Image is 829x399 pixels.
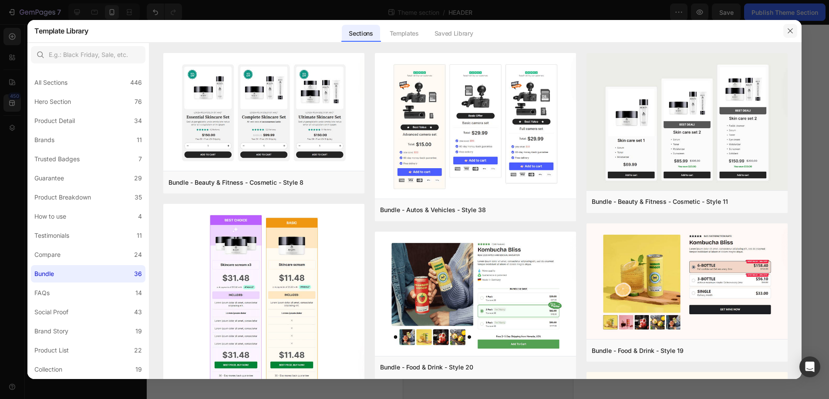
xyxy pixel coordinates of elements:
[135,326,142,336] div: 19
[135,288,142,298] div: 14
[34,326,68,336] div: Brand Story
[34,173,64,183] div: Guarantee
[168,177,303,188] div: Bundle - Beauty & Fitness - Cosmetic - Style 8
[380,205,486,215] div: Bundle - Autos & Vehicles - Style 38
[31,46,145,63] input: E.g.: Black Friday, Sale, etc.
[592,346,684,356] div: Bundle - Food & Drink - Style 19
[34,154,80,164] div: Trusted Badges
[34,307,68,317] div: Social Proof
[47,31,122,58] img: gempages_570240670187390104-5fccebe0-6af9-4ab8-81ec-1b12ce293cf8.png
[135,96,142,107] div: 76
[34,20,88,42] h2: Template Library
[34,211,66,222] div: How to use
[34,96,71,107] div: Hero Section
[163,204,364,396] img: bd10.png
[134,173,142,183] div: 29
[134,116,142,126] div: 34
[138,154,142,164] div: 7
[380,362,473,372] div: Bundle - Food & Drink - Style 20
[34,269,54,279] div: Bundle
[134,345,142,356] div: 22
[34,135,54,145] div: Brands
[130,77,142,88] div: 446
[34,249,61,260] div: Compare
[47,4,103,13] span: iPhone 13 Pro ( 390 px)
[383,25,426,42] div: Templates
[134,269,142,279] div: 36
[34,288,50,298] div: FAQs
[375,232,576,358] img: bd20.png
[134,249,142,260] div: 24
[138,211,142,222] div: 4
[135,192,142,203] div: 35
[137,230,142,241] div: 11
[592,196,728,207] div: Bundle - Beauty & Fitness - Cosmetic - Style 11
[134,307,142,317] div: 43
[34,77,67,88] div: All Sections
[799,356,820,377] div: Open Intercom Messenger
[34,192,91,203] div: Product Breakdown
[135,364,142,375] div: 19
[342,25,380,42] div: Sections
[375,53,576,200] img: bd38.png
[586,53,788,192] img: bd11.png
[586,223,788,341] img: bd19.png
[428,25,480,42] div: Saved Library
[34,116,75,126] div: Product Detail
[163,53,364,173] img: bd8.png
[34,364,62,375] div: Collection
[34,230,69,241] div: Testimonials
[137,135,142,145] div: 11
[34,345,69,356] div: Product List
